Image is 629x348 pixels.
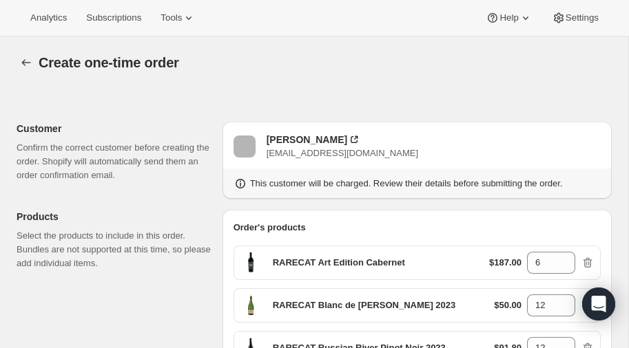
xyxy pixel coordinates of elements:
[267,133,347,146] div: [PERSON_NAME]
[152,8,204,28] button: Tools
[499,12,518,23] span: Help
[489,256,522,270] p: $187.00
[17,141,212,182] p: Confirm the correct customer before creating the order. Shopify will automatically send them an o...
[250,177,563,191] p: This customer will be charged. Review their details before submitting the order.
[234,135,256,157] span: Rick Keyse
[273,298,456,312] p: RARECAT Blanc de [PERSON_NAME] 2023
[17,122,212,135] p: Customer
[86,12,141,23] span: Subscriptions
[544,8,607,28] button: Settings
[17,229,212,270] p: Select the products to include in this order. Bundles are not supported at this time, so please a...
[240,252,262,274] span: Default Title
[240,294,262,316] span: Default Title
[566,12,599,23] span: Settings
[494,298,522,312] p: $50.00
[234,222,306,232] span: Order's products
[78,8,149,28] button: Subscriptions
[477,8,540,28] button: Help
[22,8,75,28] button: Analytics
[39,55,179,70] span: Create one-time order
[17,210,212,224] p: Products
[30,12,67,23] span: Analytics
[267,148,418,158] span: [EMAIL_ADDRESS][DOMAIN_NAME]
[273,256,405,270] p: RARECAT Art Edition Cabernet
[161,12,182,23] span: Tools
[582,287,615,320] div: Open Intercom Messenger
